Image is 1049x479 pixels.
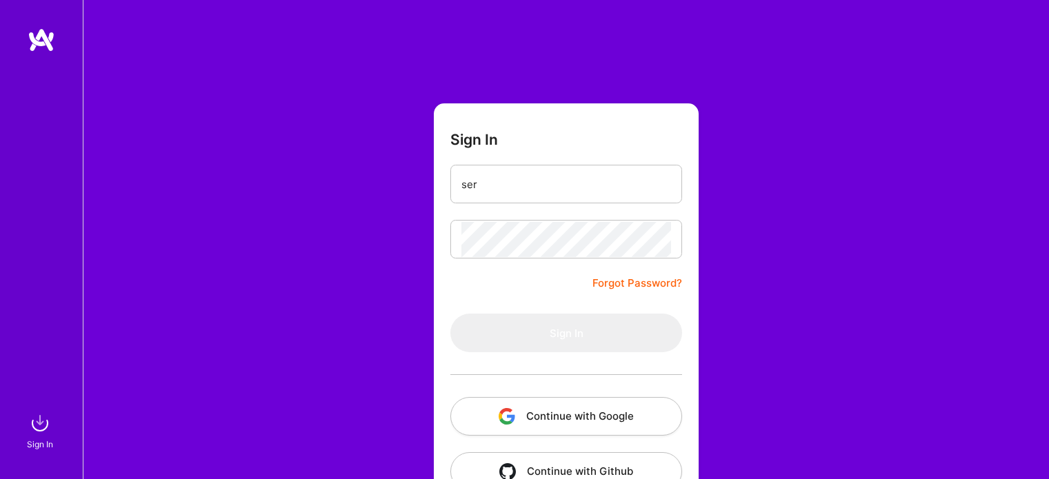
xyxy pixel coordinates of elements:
input: Email... [461,167,671,202]
button: Continue with Google [450,397,682,436]
button: Sign In [450,314,682,352]
a: sign inSign In [29,409,54,451]
h3: Sign In [450,131,498,148]
div: Sign In [27,437,53,451]
img: icon [499,408,515,425]
a: Forgot Password? [592,275,682,292]
img: sign in [26,409,54,437]
img: logo [28,28,55,52]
